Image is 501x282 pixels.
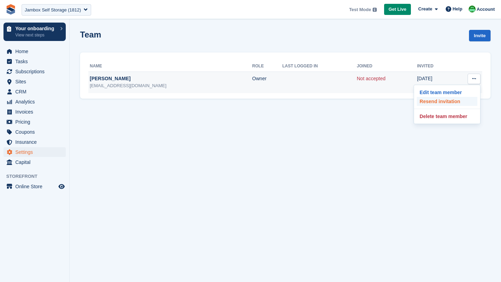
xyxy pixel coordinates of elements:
span: Create [418,6,432,13]
td: Owner [252,72,283,93]
a: Preview store [57,182,66,191]
a: menu [3,67,66,76]
p: Your onboarding [15,26,57,31]
span: Get Live [389,6,406,13]
th: Last logged in [282,61,357,72]
a: menu [3,137,66,147]
span: Test Mode [349,6,371,13]
span: Insurance [15,137,57,147]
a: menu [3,157,66,167]
img: icon-info-grey-7440780725fd019a000dd9b08b2336e03edf1995a4989e88bcd33f0948082b44.svg [373,8,377,12]
span: CRM [15,87,57,97]
div: [EMAIL_ADDRESS][DOMAIN_NAME] [90,82,252,89]
span: Sites [15,77,57,86]
a: menu [3,87,66,97]
span: Storefront [6,173,69,180]
a: menu [3,117,66,127]
img: stora-icon-8386f47178a22dfd0bd8f6a31ec36ba5ce8667c1dd55bd0f319d3a0aa187defe.svg [6,4,16,15]
a: menu [3,47,66,56]
a: menu [3,57,66,66]
div: Jambox Self Storage (1812) [25,7,81,14]
th: Role [252,61,283,72]
h1: Team [80,30,101,39]
a: Edit team member [417,88,477,97]
span: Subscriptions [15,67,57,76]
span: Analytics [15,97,57,107]
a: menu [3,107,66,117]
a: Your onboarding View next steps [3,23,66,41]
a: menu [3,97,66,107]
th: Name [88,61,252,72]
a: Invite [469,30,491,41]
div: [PERSON_NAME] [90,75,252,82]
a: menu [3,147,66,157]
a: menu [3,77,66,86]
a: Resend invitation [417,97,477,106]
a: Delete team member [417,112,477,121]
span: Coupons [15,127,57,137]
a: Get Live [384,4,411,15]
td: [DATE] [417,72,452,93]
span: Capital [15,157,57,167]
a: menu [3,127,66,137]
span: Settings [15,147,57,157]
span: Home [15,47,57,56]
img: Laura Carlisle [469,6,476,13]
span: Account [477,6,495,13]
a: Not accepted [357,76,386,81]
span: Help [453,6,462,13]
span: Tasks [15,57,57,66]
th: Invited [417,61,452,72]
span: Pricing [15,117,57,127]
span: Online Store [15,182,57,191]
th: Joined [357,61,417,72]
a: menu [3,182,66,191]
p: View next steps [15,32,57,38]
span: Invoices [15,107,57,117]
